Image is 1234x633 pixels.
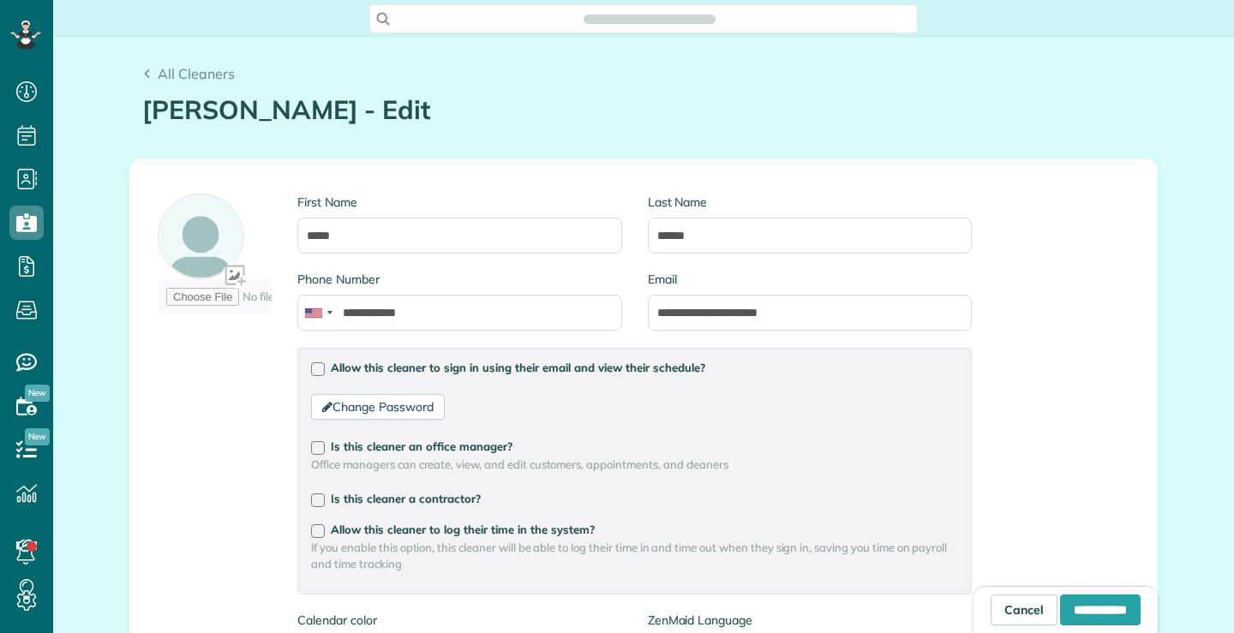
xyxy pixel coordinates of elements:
span: Allow this cleaner to log their time in the system? [331,523,595,536]
label: Calendar color [297,612,376,629]
label: First Name [297,194,621,211]
span: New [25,428,50,445]
span: Office managers can create, view, and edit customers, appointments, and cleaners [311,457,958,473]
a: All Cleaners [142,63,235,84]
span: Is this cleaner an office manager? [331,439,512,453]
div: United States: +1 [298,296,338,330]
a: Change Password [311,394,444,420]
label: ZenMaid Language [648,612,855,629]
span: New [25,385,50,402]
span: Is this cleaner a contractor? [331,492,481,505]
label: Phone Number [297,271,621,288]
span: Search ZenMaid… [601,10,698,27]
span: All Cleaners [158,65,235,82]
label: Last Name [648,194,972,211]
h1: [PERSON_NAME] - Edit [142,96,1145,124]
a: Cancel [991,594,1057,625]
span: Allow this cleaner to sign in using their email and view their schedule? [331,361,705,374]
label: Email [648,271,972,288]
span: If you enable this option, this cleaner will be able to log their time in and time out when they ... [311,540,958,572]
